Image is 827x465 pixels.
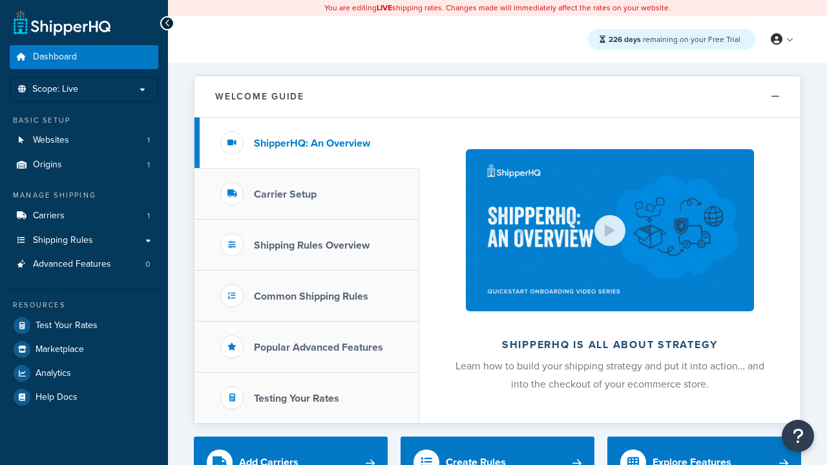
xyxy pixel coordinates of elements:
[10,129,158,152] a: Websites1
[10,153,158,177] li: Origins
[782,420,814,452] button: Open Resource Center
[254,189,317,200] h3: Carrier Setup
[36,320,98,331] span: Test Your Rates
[454,339,766,351] h2: ShipperHQ is all about strategy
[147,135,150,146] span: 1
[10,338,158,361] a: Marketplace
[194,76,801,118] button: Welcome Guide
[466,149,754,311] img: ShipperHQ is all about strategy
[10,362,158,385] a: Analytics
[609,34,641,45] strong: 226 days
[32,84,78,95] span: Scope: Live
[254,240,370,251] h3: Shipping Rules Overview
[10,153,158,177] a: Origins1
[10,129,158,152] li: Websites
[36,368,71,379] span: Analytics
[147,160,150,170] span: 1
[33,135,69,146] span: Websites
[33,160,62,170] span: Origins
[10,190,158,201] div: Manage Shipping
[10,229,158,253] a: Shipping Rules
[10,386,158,409] a: Help Docs
[10,253,158,276] li: Advanced Features
[145,259,150,270] span: 0
[10,204,158,228] li: Carriers
[254,393,339,404] h3: Testing Your Rates
[33,259,111,270] span: Advanced Features
[10,204,158,228] a: Carriers1
[10,300,158,311] div: Resources
[36,392,78,403] span: Help Docs
[33,211,65,222] span: Carriers
[254,342,383,353] h3: Popular Advanced Features
[33,235,93,246] span: Shipping Rules
[254,138,370,149] h3: ShipperHQ: An Overview
[254,291,368,302] h3: Common Shipping Rules
[10,45,158,69] a: Dashboard
[147,211,150,222] span: 1
[33,52,77,63] span: Dashboard
[10,253,158,276] a: Advanced Features0
[215,92,304,101] h2: Welcome Guide
[36,344,84,355] span: Marketplace
[10,115,158,126] div: Basic Setup
[377,2,392,14] b: LIVE
[455,358,764,391] span: Learn how to build your shipping strategy and put it into action… and into the checkout of your e...
[10,314,158,337] a: Test Your Rates
[609,34,740,45] span: remaining on your Free Trial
